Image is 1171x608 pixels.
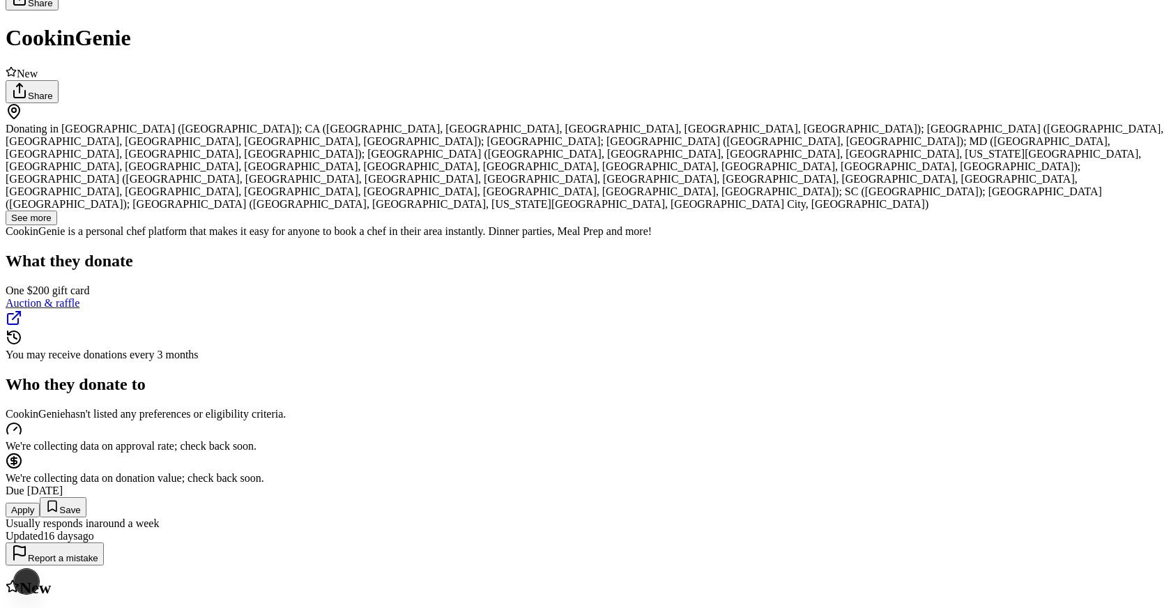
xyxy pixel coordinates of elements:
button: Apply [6,503,40,517]
button: Report a mistake [6,542,104,565]
button: Save [40,497,86,517]
span: Save [59,505,80,515]
div: Usually responds in around a week [6,517,1165,530]
div: Updated 16 days ago [6,530,1165,542]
